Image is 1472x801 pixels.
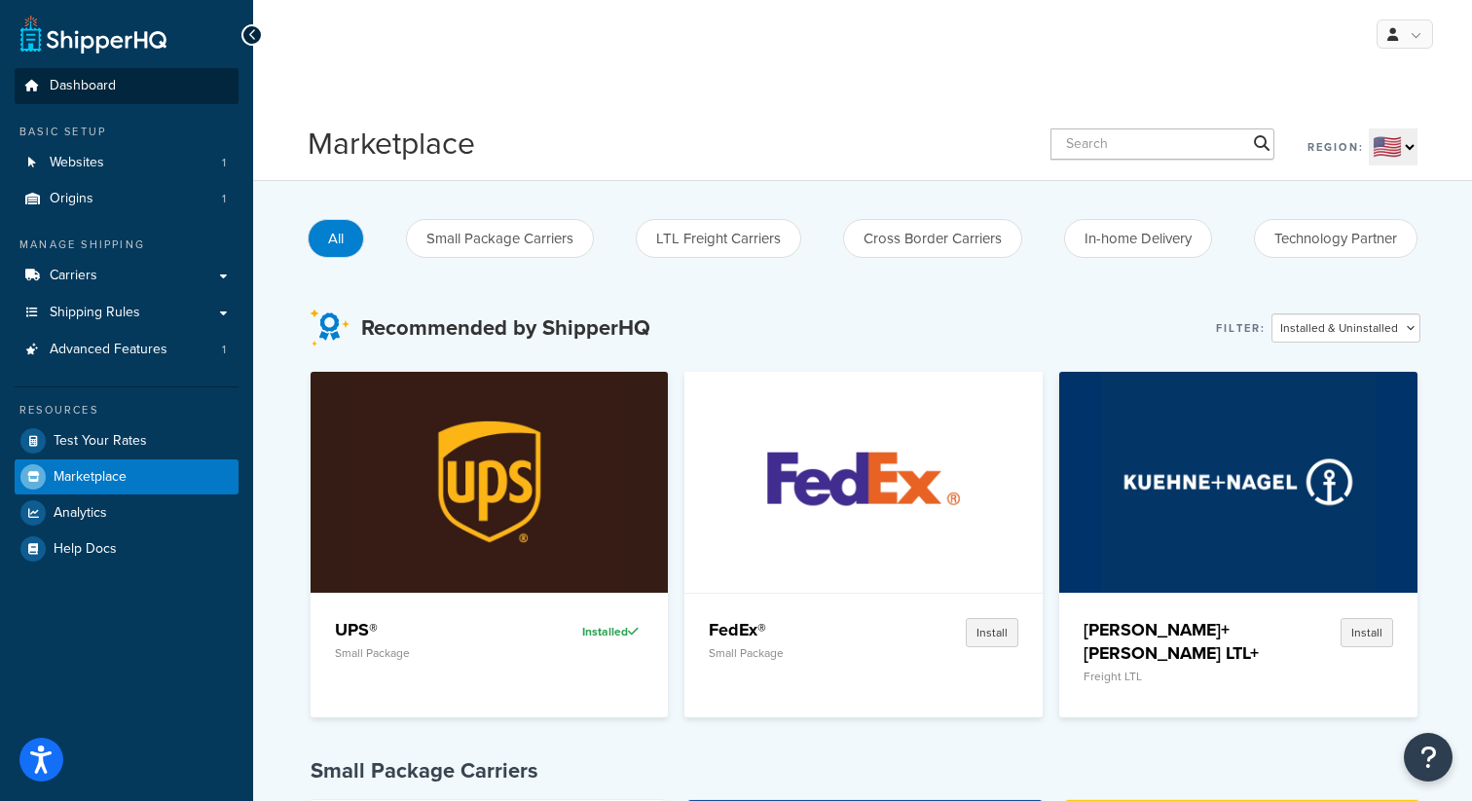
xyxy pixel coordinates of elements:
[15,181,239,217] a: Origins1
[1341,618,1393,647] button: Install
[50,191,93,207] span: Origins
[1084,670,1269,683] p: Freight LTL
[222,155,226,171] span: 1
[15,423,239,458] a: Test Your Rates
[709,618,894,641] h4: FedEx®
[966,618,1018,647] button: Install
[50,342,167,358] span: Advanced Features
[50,155,104,171] span: Websites
[1404,733,1453,782] button: Open Resource Center
[351,372,627,592] img: UPS®
[15,124,239,140] div: Basic Setup
[406,219,594,258] button: Small Package Carriers
[308,122,475,165] h1: Marketplace
[15,145,239,181] li: Websites
[15,68,239,104] a: Dashboard
[50,78,116,94] span: Dashboard
[1101,372,1377,592] img: Kuehne+Nagel LTL+
[15,531,239,566] a: Help Docs
[1050,128,1274,160] input: Search
[1084,618,1269,665] h4: [PERSON_NAME]+[PERSON_NAME] LTL+
[1307,133,1364,161] label: Region:
[311,756,1420,785] h4: Small Package Carriers
[15,237,239,253] div: Manage Shipping
[1059,372,1417,717] a: Kuehne+Nagel LTL+[PERSON_NAME]+[PERSON_NAME] LTL+Freight LTLInstall
[335,618,520,641] h4: UPS®
[361,316,650,340] h3: Recommended by ShipperHQ
[308,219,364,258] button: All
[15,181,239,217] li: Origins
[15,332,239,368] a: Advanced Features1
[15,332,239,368] li: Advanced Features
[709,646,894,660] p: Small Package
[1254,219,1417,258] button: Technology Partner
[15,295,239,331] a: Shipping Rules
[15,495,239,530] a: Analytics
[15,258,239,294] a: Carriers
[50,305,140,321] span: Shipping Rules
[50,268,97,284] span: Carriers
[15,459,239,494] a: Marketplace
[311,372,669,717] a: UPS®UPS®Small PackageInstalled
[54,433,147,450] span: Test Your Rates
[335,646,520,660] p: Small Package
[1216,314,1266,342] label: Filter:
[534,618,644,645] div: Installed
[15,145,239,181] a: Websites1
[54,469,127,486] span: Marketplace
[726,372,1002,592] img: FedEx®
[222,191,226,207] span: 1
[15,402,239,419] div: Resources
[54,541,117,558] span: Help Docs
[684,372,1043,717] a: FedEx®FedEx®Small PackageInstall
[636,219,801,258] button: LTL Freight Carriers
[1064,219,1212,258] button: In-home Delivery
[54,505,107,522] span: Analytics
[222,342,226,358] span: 1
[843,219,1022,258] button: Cross Border Carriers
